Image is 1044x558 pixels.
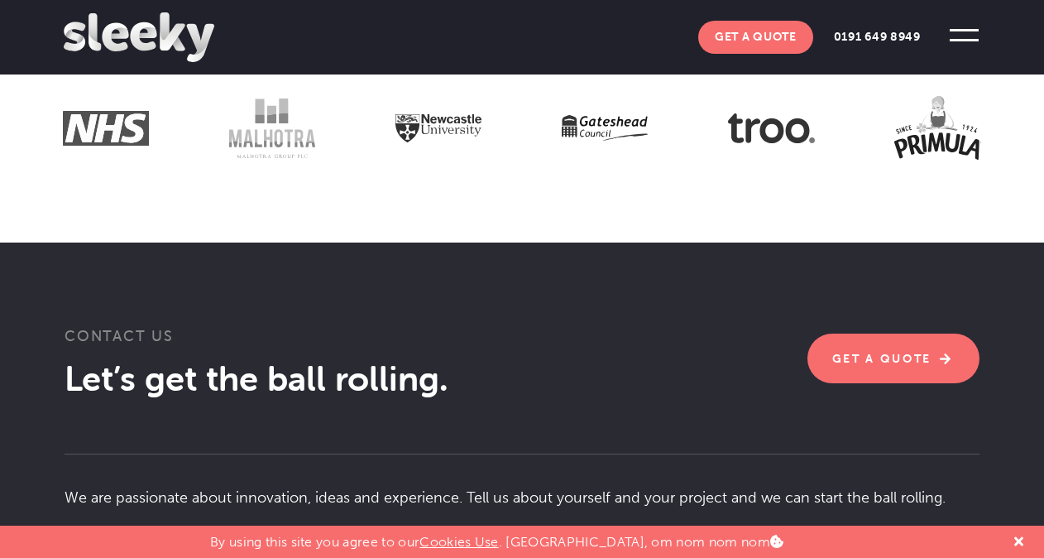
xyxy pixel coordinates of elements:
[395,114,482,142] img: Newcastle University
[807,334,979,383] a: Get A Quote
[419,534,499,550] a: Cookies Use
[817,21,937,54] a: 0191 649 8949
[698,21,813,54] a: Get A Quote
[63,111,150,146] img: NHS
[229,99,316,158] img: Malhotra Group
[562,115,649,141] img: Gateshead Council
[65,358,979,400] h2: Let’s get the ball rolling
[728,113,815,143] img: Troo
[443,360,452,398] span: .
[210,526,783,550] p: By using this site you agree to our . [GEOGRAPHIC_DATA], om nom nom nom
[894,96,981,160] img: Primula
[65,326,979,358] h3: Contact Us
[64,12,214,62] img: Sleeky Web Design Newcastle
[65,454,979,507] p: We are passionate about innovation, ideas and experience. Tell us about yourself and your project...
